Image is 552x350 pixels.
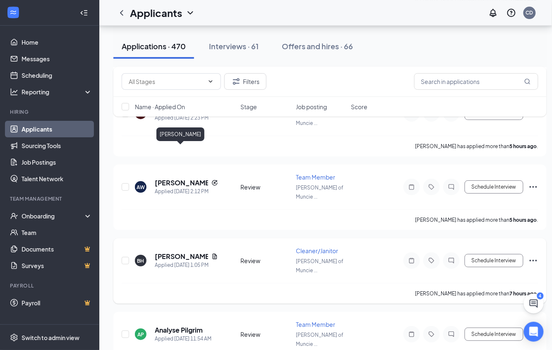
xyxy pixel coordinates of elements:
[407,184,417,190] svg: Note
[510,217,537,223] b: 5 hours ago
[415,143,538,150] p: [PERSON_NAME] has applied more than .
[488,8,498,18] svg: Notifications
[155,178,208,187] h5: [PERSON_NAME]
[211,253,218,260] svg: Document
[117,8,127,18] svg: ChevronLeft
[296,173,335,181] span: Team Member
[446,331,456,338] svg: ChatInactive
[9,8,17,17] svg: WorkstreamLogo
[427,331,437,338] svg: Tag
[22,212,85,220] div: Onboarding
[224,73,266,90] button: Filter Filters
[524,322,544,342] div: Open Intercom Messenger
[10,282,91,289] div: Payroll
[296,103,327,111] span: Job posting
[528,182,538,192] svg: Ellipses
[155,326,203,335] h5: Analyse Pilgrim
[135,103,185,111] span: Name · Applied On
[240,103,257,111] span: Stage
[506,8,516,18] svg: QuestionInfo
[207,78,214,85] svg: ChevronDown
[465,328,523,341] button: Schedule Interview
[22,67,92,84] a: Scheduling
[296,258,343,273] span: [PERSON_NAME] of Muncie ...
[209,41,259,51] div: Interviews · 61
[10,212,18,220] svg: UserCheck
[524,294,544,314] button: ChatActive
[211,180,218,186] svg: Reapply
[22,257,92,274] a: SurveysCrown
[122,41,186,51] div: Applications · 470
[10,108,91,115] div: Hiring
[129,77,204,86] input: All Stages
[130,6,182,20] h1: Applicants
[510,290,537,297] b: 7 hours ago
[22,333,79,342] div: Switch to admin view
[10,195,91,202] div: Team Management
[537,292,544,300] div: 4
[22,50,92,67] a: Messages
[22,295,92,311] a: PayrollCrown
[155,187,218,196] div: Applied [DATE] 2:12 PM
[22,137,92,154] a: Sourcing Tools
[296,185,343,200] span: [PERSON_NAME] of Muncie ...
[427,257,437,264] svg: Tag
[156,127,204,141] div: [PERSON_NAME]
[22,241,92,257] a: DocumentsCrown
[427,184,437,190] svg: Tag
[524,78,531,85] svg: MagnifyingGlass
[155,252,208,261] h5: [PERSON_NAME]
[22,224,92,241] a: Team
[296,247,338,254] span: Cleaner/Janitor
[22,121,92,137] a: Applicants
[415,290,538,297] p: [PERSON_NAME] has applied more than .
[282,41,353,51] div: Offers and hires · 66
[240,257,291,265] div: Review
[446,257,456,264] svg: ChatInactive
[22,88,93,96] div: Reporting
[137,184,145,191] div: AW
[415,216,538,223] p: [PERSON_NAME] has applied more than .
[22,34,92,50] a: Home
[155,261,218,269] div: Applied [DATE] 1:05 PM
[529,299,539,309] svg: ChatActive
[446,184,456,190] svg: ChatInactive
[10,88,18,96] svg: Analysis
[465,180,523,194] button: Schedule Interview
[407,331,417,338] svg: Note
[155,335,211,343] div: Applied [DATE] 11:54 AM
[296,332,343,347] span: [PERSON_NAME] of Muncie ...
[296,321,335,328] span: Team Member
[231,77,241,86] svg: Filter
[240,330,291,338] div: Review
[137,331,144,338] div: AP
[80,9,88,17] svg: Collapse
[528,256,538,266] svg: Ellipses
[414,73,538,90] input: Search in applications
[526,9,533,16] div: CD
[240,183,291,191] div: Review
[22,170,92,187] a: Talent Network
[185,8,195,18] svg: ChevronDown
[407,257,417,264] svg: Note
[10,333,18,342] svg: Settings
[510,143,537,149] b: 5 hours ago
[22,154,92,170] a: Job Postings
[465,254,523,267] button: Schedule Interview
[137,257,144,264] div: BH
[351,103,368,111] span: Score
